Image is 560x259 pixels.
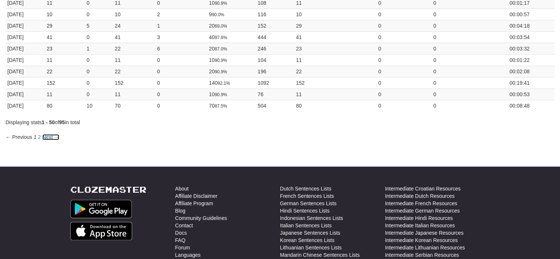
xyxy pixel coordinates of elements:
[175,214,227,222] a: Community Guidelines
[155,54,207,66] td: 0
[70,200,132,218] img: Get it on Google Play
[85,88,113,100] td: 0
[280,207,330,214] a: Hindi Sentences Lists
[280,222,332,229] a: Italian Sentences Lists
[45,43,85,54] td: 23
[432,20,508,31] td: 0
[212,12,224,17] small: 90.0%
[508,20,554,31] td: 00:04:18
[175,207,186,214] a: Blog
[508,100,554,111] td: 00:08:48
[42,134,60,140] a: Next →
[376,54,432,66] td: 0
[280,214,343,222] a: Indonesian Sentences Lists
[59,119,65,125] b: 95
[85,66,113,77] td: 0
[113,43,155,54] td: 22
[376,8,432,20] td: 0
[215,58,227,63] small: 90.9%
[385,244,465,251] a: Intermediate Lithuanian Resources
[155,8,207,20] td: 2
[38,134,41,140] a: Page 2
[294,20,377,31] td: 29
[175,192,218,200] a: Affiliate Disclaimer
[256,54,294,66] td: 104
[155,77,207,88] td: 0
[207,66,256,77] td: 20
[385,185,461,192] a: Intermediate Croatian Resources
[280,237,335,244] a: Korean Sentences Lists
[6,66,45,77] td: [DATE]
[85,77,113,88] td: 0
[432,88,508,100] td: 0
[376,100,432,111] td: 0
[215,104,227,109] small: 87.5%
[294,31,377,43] td: 41
[6,134,32,140] span: ← Previous
[280,185,331,192] a: Dutch Sentences Lists
[215,46,227,52] small: 87.0%
[45,54,85,66] td: 11
[175,244,190,251] a: Forum
[6,8,45,20] td: [DATE]
[113,8,155,20] td: 10
[6,100,45,111] td: [DATE]
[6,77,45,88] td: [DATE]
[175,237,186,244] a: FAQ
[6,54,45,66] td: [DATE]
[215,24,227,29] small: 69.0%
[256,88,294,100] td: 76
[280,229,340,237] a: Japanese Sentences Lists
[34,134,36,140] em: Page 1
[70,222,133,240] img: Get it on App Store
[385,251,459,259] a: Intermediate Serbian Resources
[113,77,155,88] td: 152
[175,222,193,229] a: Contact
[376,66,432,77] td: 0
[155,20,207,31] td: 1
[175,251,201,259] a: Languages
[175,229,187,237] a: Docs
[508,31,554,43] td: 00:03:54
[294,8,377,20] td: 10
[294,88,377,100] td: 11
[256,43,294,54] td: 246
[256,100,294,111] td: 504
[215,69,227,74] small: 90.9%
[508,77,554,88] td: 00:19:41
[155,66,207,77] td: 0
[294,100,377,111] td: 80
[432,66,508,77] td: 0
[256,66,294,77] td: 196
[113,54,155,66] td: 11
[256,20,294,31] td: 152
[175,185,189,192] a: About
[155,100,207,111] td: 0
[294,77,377,88] td: 152
[385,229,464,237] a: Intermediate Japanese Resources
[432,8,508,20] td: 0
[113,100,155,111] td: 70
[294,66,377,77] td: 22
[113,31,155,43] td: 41
[6,119,554,126] div: Displaying stats of in total
[294,43,377,54] td: 23
[376,77,432,88] td: 0
[6,20,45,31] td: [DATE]
[45,77,85,88] td: 152
[85,43,113,54] td: 1
[45,8,85,20] td: 10
[207,54,256,66] td: 10
[155,43,207,54] td: 6
[432,43,508,54] td: 0
[85,20,113,31] td: 5
[45,31,85,43] td: 41
[207,88,256,100] td: 10
[207,8,256,20] td: 9
[280,251,360,259] a: Mandarin Chinese Sentences Lists
[6,31,45,43] td: [DATE]
[385,207,460,214] a: Intermediate German Resources
[376,31,432,43] td: 0
[385,237,458,244] a: Intermediate Korean Resources
[280,244,342,251] a: Lithuanian Sentences Lists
